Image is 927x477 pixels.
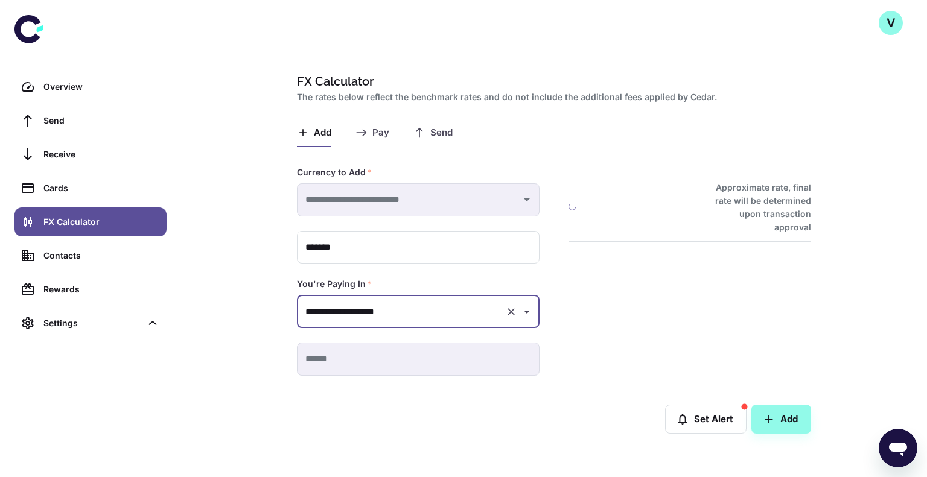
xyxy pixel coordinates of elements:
a: Receive [14,140,167,169]
a: FX Calculator [14,207,167,236]
div: Rewards [43,283,159,296]
div: Settings [43,317,141,330]
label: Currency to Add [297,166,372,178]
button: Clear [503,303,520,320]
div: Send [43,114,159,127]
a: Rewards [14,275,167,304]
a: Send [14,106,167,135]
div: Overview [43,80,159,93]
a: Contacts [14,241,167,270]
button: Open [518,303,535,320]
button: Add [751,405,811,434]
div: Contacts [43,249,159,262]
div: Receive [43,148,159,161]
a: Cards [14,174,167,203]
h1: FX Calculator [297,72,806,90]
h2: The rates below reflect the benchmark rates and do not include the additional fees applied by Cedar. [297,90,806,104]
button: Set Alert [665,405,747,434]
label: You're Paying In [297,278,372,290]
div: FX Calculator [43,215,159,229]
span: Add [314,127,331,139]
span: Pay [372,127,389,139]
span: Send [430,127,453,139]
a: Overview [14,72,167,101]
iframe: Button to launch messaging window [879,429,917,467]
div: Cards [43,182,159,195]
button: V [879,11,903,35]
div: Settings [14,309,167,338]
h6: Approximate rate, final rate will be determined upon transaction approval [702,181,811,234]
